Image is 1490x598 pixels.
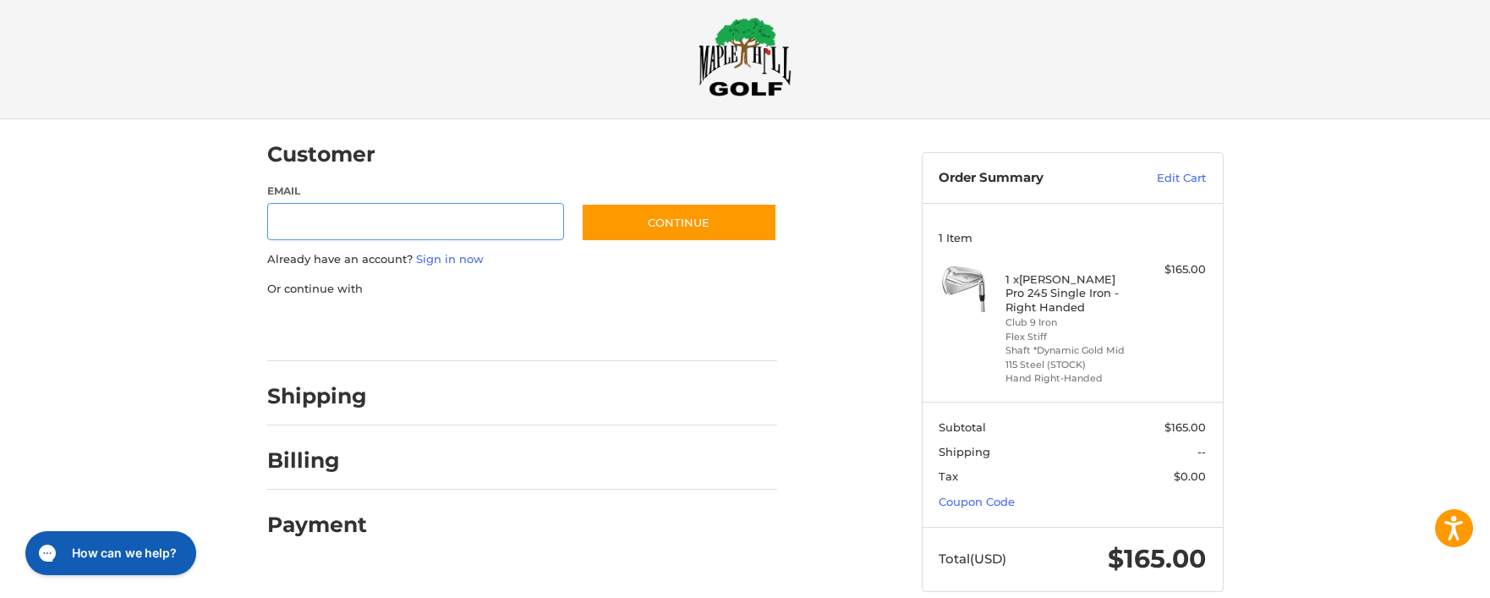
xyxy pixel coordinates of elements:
[1005,371,1135,386] li: Hand Right-Handed
[1174,469,1206,483] span: $0.00
[1005,330,1135,344] li: Flex Stiff
[267,447,366,474] h2: Billing
[1139,261,1206,278] div: $165.00
[267,281,777,298] p: Or continue with
[17,525,201,581] iframe: Gorgias live chat messenger
[267,141,375,167] h2: Customer
[1005,272,1135,314] h4: 1 x [PERSON_NAME] Pro 245 Single Iron - Right Handed
[405,314,532,344] iframe: PayPal-paylater
[698,17,792,96] img: Maple Hill Golf
[1005,343,1135,371] li: Shaft *Dynamic Gold Mid 115 Steel (STOCK)
[267,251,777,268] p: Already have an account?
[1108,543,1206,574] span: $165.00
[581,203,777,242] button: Continue
[548,314,675,344] iframe: PayPal-venmo
[939,495,1015,508] a: Coupon Code
[267,184,565,199] label: Email
[939,469,958,483] span: Tax
[261,314,388,344] iframe: PayPal-paypal
[939,445,990,458] span: Shipping
[1350,552,1490,598] iframe: Google Customer Reviews
[1120,170,1206,187] a: Edit Cart
[939,170,1120,187] h3: Order Summary
[1164,420,1206,434] span: $165.00
[939,551,1006,567] span: Total (USD)
[939,420,986,434] span: Subtotal
[1005,315,1135,330] li: Club 9 Iron
[939,231,1206,244] h3: 1 Item
[416,252,484,266] a: Sign in now
[267,512,367,538] h2: Payment
[1197,445,1206,458] span: --
[267,383,367,409] h2: Shipping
